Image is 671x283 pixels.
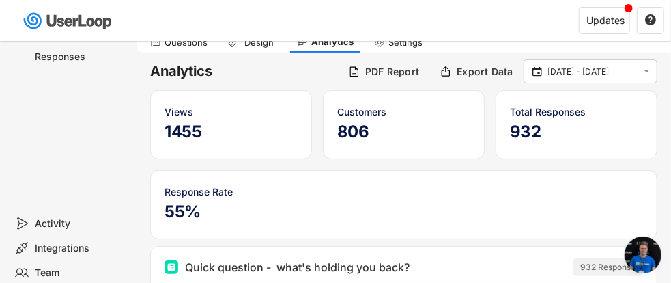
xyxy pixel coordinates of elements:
[645,14,656,26] text: 
[586,16,625,25] div: Updates
[337,122,470,142] h5: 806
[625,237,661,273] div: Open chat
[165,105,298,119] div: Views
[580,262,640,273] div: 932 Responses
[311,36,354,48] div: Analytics
[35,51,126,64] div: Responses
[337,105,470,119] div: Customers
[388,37,423,49] div: Settings
[35,267,126,280] div: Team
[242,37,276,49] div: Design
[510,105,643,119] div: Total Responses
[167,263,175,271] img: Multi Select
[531,66,544,78] button: 
[35,217,126,230] div: Activity
[165,202,643,222] h5: 55%
[165,185,643,199] div: Response Rate
[644,14,657,27] button: 
[644,66,651,77] text: 
[641,66,653,77] button: 
[165,37,208,49] div: Questions
[547,65,638,79] input: Select Date Range
[510,122,643,142] h5: 932
[185,259,410,275] div: Quick question - what's holding you back?
[165,122,298,142] h5: 1455
[20,7,117,35] img: userloop-logo-01.svg
[365,66,420,78] div: PDF Report
[457,66,513,78] div: Export Data
[150,62,338,81] h6: Analytics
[35,242,126,255] div: Integrations
[533,65,543,77] text: 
